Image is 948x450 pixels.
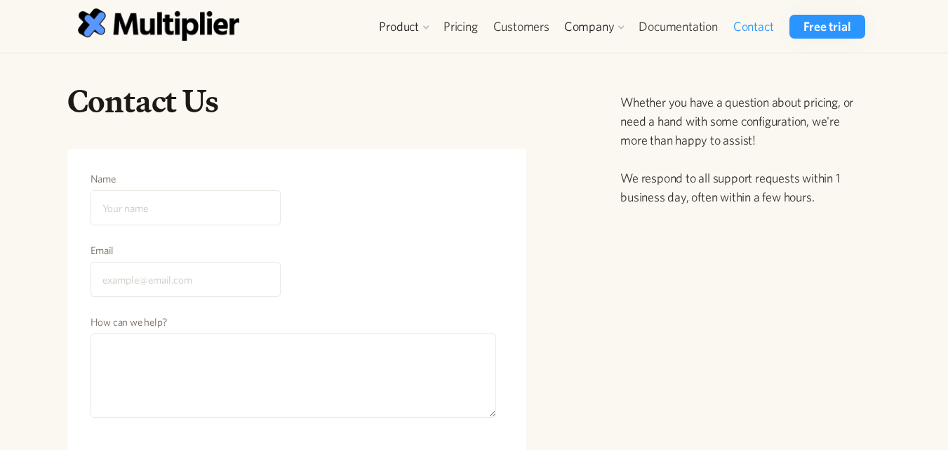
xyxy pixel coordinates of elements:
[91,190,281,225] input: Your name
[372,15,436,39] div: Product
[91,262,281,297] input: example@email.com
[620,93,867,206] p: Whether you have a question about pricing, or need a hand with some configuration, we're more tha...
[91,172,281,186] label: Name
[379,18,419,35] div: Product
[486,15,557,39] a: Customers
[67,81,527,121] h1: Contact Us
[789,15,864,39] a: Free trial
[564,18,615,35] div: Company
[91,244,281,258] label: Email
[91,315,497,329] label: How can we help?
[436,15,486,39] a: Pricing
[631,15,725,39] a: Documentation
[557,15,632,39] div: Company
[726,15,782,39] a: Contact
